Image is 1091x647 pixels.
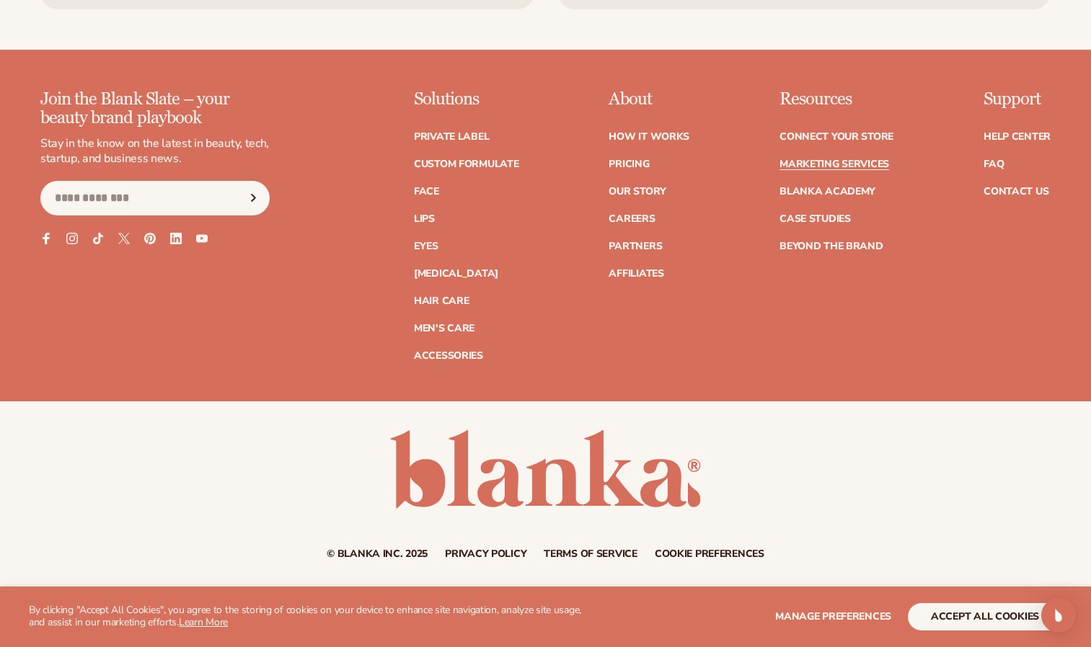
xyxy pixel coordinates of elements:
[609,90,689,109] p: About
[40,136,270,166] p: Stay in the know on the latest in beauty, tech, startup, and business news.
[779,241,883,251] a: Beyond the brand
[984,90,1051,109] p: Support
[414,187,439,197] a: Face
[327,547,428,561] small: © Blanka Inc. 2025
[775,603,891,630] button: Manage preferences
[609,159,649,169] a: Pricing
[40,90,270,128] p: Join the Blank Slate – your beauty brand playbook
[655,549,764,559] a: Cookie preferences
[779,90,893,109] p: Resources
[779,187,875,197] a: Blanka Academy
[179,615,228,629] a: Learn More
[779,214,851,224] a: Case Studies
[414,132,489,142] a: Private label
[414,323,474,334] a: Men's Care
[609,187,666,197] a: Our Story
[414,241,438,251] a: Eyes
[984,159,1004,169] a: FAQ
[29,604,592,629] p: By clicking "Accept All Cookies", you agree to the storing of cookies on your device to enhance s...
[237,181,269,215] button: Subscribe
[414,269,498,279] a: [MEDICAL_DATA]
[779,159,889,169] a: Marketing services
[609,214,655,224] a: Careers
[984,187,1048,197] a: Contact Us
[414,351,483,361] a: Accessories
[445,549,526,559] a: Privacy policy
[908,603,1062,630] button: accept all cookies
[779,132,893,142] a: Connect your store
[544,549,637,559] a: Terms of service
[414,159,519,169] a: Custom formulate
[414,90,519,109] p: Solutions
[1041,598,1076,633] div: Open Intercom Messenger
[609,241,662,251] a: Partners
[775,610,891,623] span: Manage preferences
[984,132,1051,142] a: Help Center
[609,269,663,279] a: Affiliates
[414,296,469,306] a: Hair Care
[414,214,435,224] a: Lips
[609,132,689,142] a: How It Works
